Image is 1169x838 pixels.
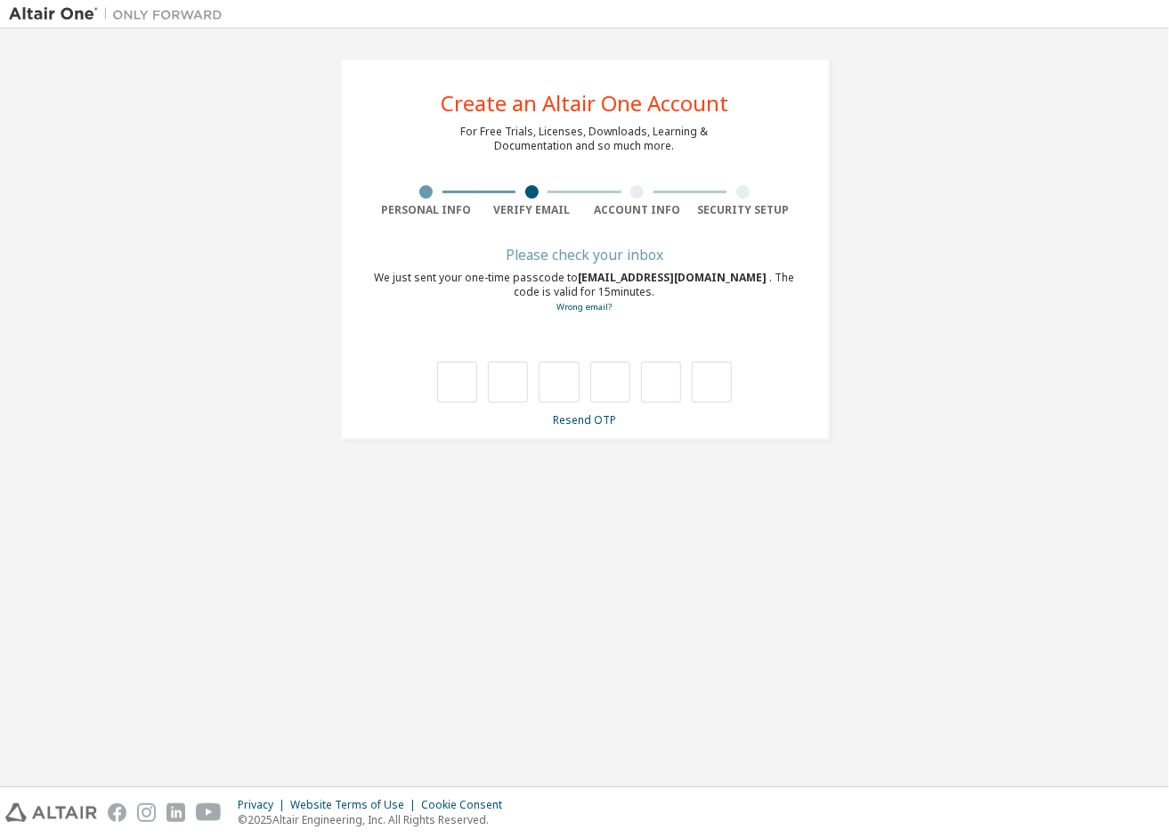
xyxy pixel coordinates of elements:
[238,798,290,812] div: Privacy
[585,203,691,217] div: Account Info
[553,412,616,427] a: Resend OTP
[374,271,796,314] div: We just sent your one-time passcode to . The code is valid for 15 minutes.
[238,812,513,827] p: © 2025 Altair Engineering, Inc. All Rights Reserved.
[374,249,796,260] div: Please check your inbox
[421,798,513,812] div: Cookie Consent
[108,803,126,822] img: facebook.svg
[557,301,613,313] a: Go back to the registration form
[479,203,585,217] div: Verify Email
[690,203,796,217] div: Security Setup
[290,798,421,812] div: Website Terms of Use
[196,803,222,822] img: youtube.svg
[166,803,185,822] img: linkedin.svg
[461,125,709,153] div: For Free Trials, Licenses, Downloads, Learning & Documentation and so much more.
[5,803,97,822] img: altair_logo.svg
[579,270,770,285] span: [EMAIL_ADDRESS][DOMAIN_NAME]
[9,5,231,23] img: Altair One
[441,93,728,114] div: Create an Altair One Account
[137,803,156,822] img: instagram.svg
[374,203,480,217] div: Personal Info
